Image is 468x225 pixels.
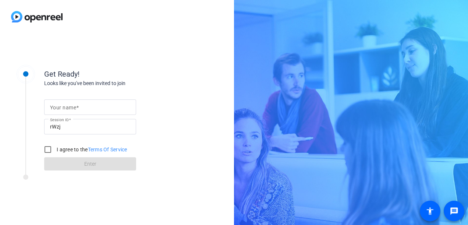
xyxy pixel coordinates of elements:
div: Looks like you've been invited to join [44,80,191,87]
mat-label: Session ID [50,117,69,122]
mat-icon: message [450,207,458,215]
mat-label: Your name [50,105,76,110]
a: Terms Of Service [88,147,127,152]
label: I agree to the [55,146,127,153]
div: Get Ready! [44,68,191,80]
mat-icon: accessibility [426,207,435,215]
